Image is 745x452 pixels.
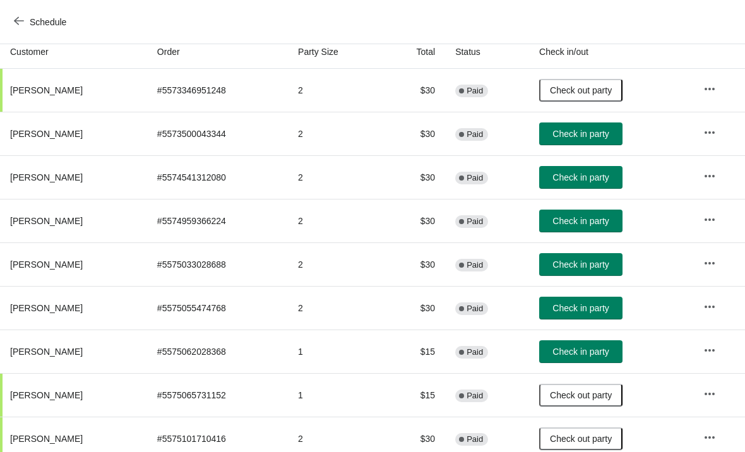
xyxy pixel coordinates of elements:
td: 2 [288,112,384,155]
span: Paid [467,217,483,227]
td: 2 [288,155,384,199]
span: Paid [467,391,483,401]
th: Party Size [288,35,384,69]
span: Check in party [552,259,609,270]
button: Check in party [539,340,623,363]
button: Check in party [539,122,623,145]
span: Paid [467,86,483,96]
button: Check in party [539,210,623,232]
th: Check in/out [529,35,693,69]
span: Check out party [550,85,612,95]
span: [PERSON_NAME] [10,85,83,95]
span: Check out party [550,434,612,444]
td: # 5574541312080 [147,155,288,199]
td: 1 [288,373,384,417]
td: 2 [288,69,384,112]
button: Check out party [539,79,623,102]
button: Check out party [539,427,623,450]
span: Schedule [30,17,66,27]
span: [PERSON_NAME] [10,129,83,139]
td: $30 [384,199,445,242]
td: 2 [288,286,384,330]
th: Total [384,35,445,69]
span: Check in party [552,172,609,182]
span: Check in party [552,303,609,313]
td: $15 [384,330,445,373]
span: Check in party [552,129,609,139]
span: Paid [467,347,483,357]
span: [PERSON_NAME] [10,303,83,313]
td: 2 [288,242,384,286]
span: [PERSON_NAME] [10,347,83,357]
td: # 5575062028368 [147,330,288,373]
td: # 5575055474768 [147,286,288,330]
span: Paid [467,129,483,140]
td: $30 [384,69,445,112]
td: $15 [384,373,445,417]
button: Check in party [539,253,623,276]
span: Paid [467,260,483,270]
button: Check in party [539,166,623,189]
span: Check in party [552,216,609,226]
th: Order [147,35,288,69]
span: Paid [467,434,483,444]
span: [PERSON_NAME] [10,172,83,182]
td: # 5575065731152 [147,373,288,417]
td: $30 [384,112,445,155]
td: $30 [384,155,445,199]
td: $30 [384,286,445,330]
span: Check out party [550,390,612,400]
td: # 5573346951248 [147,69,288,112]
span: [PERSON_NAME] [10,216,83,226]
span: [PERSON_NAME] [10,434,83,444]
th: Status [445,35,529,69]
td: # 5575033028688 [147,242,288,286]
button: Check out party [539,384,623,407]
td: 2 [288,199,384,242]
span: [PERSON_NAME] [10,390,83,400]
span: Paid [467,173,483,183]
button: Schedule [6,11,76,33]
td: # 5574959366224 [147,199,288,242]
span: Paid [467,304,483,314]
td: # 5573500043344 [147,112,288,155]
button: Check in party [539,297,623,319]
span: [PERSON_NAME] [10,259,83,270]
td: 1 [288,330,384,373]
span: Check in party [552,347,609,357]
td: $30 [384,242,445,286]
